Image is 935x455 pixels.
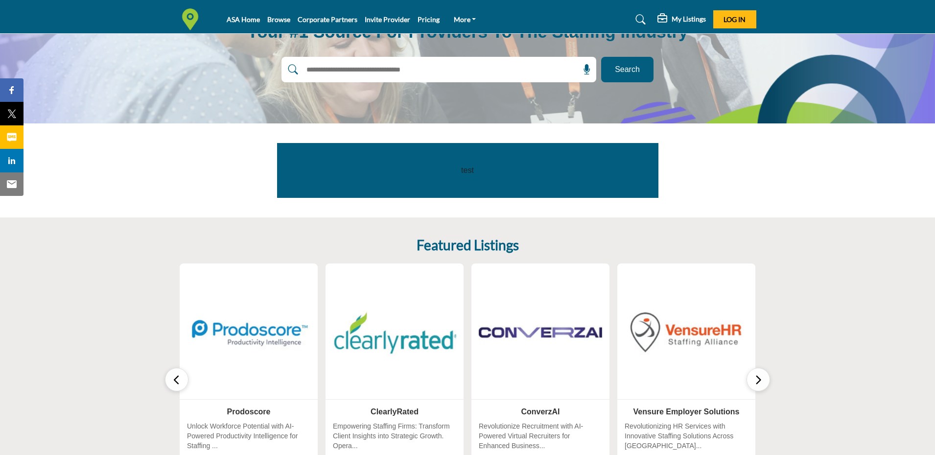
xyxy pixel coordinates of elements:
img: ClearlyRated [333,271,456,394]
a: Vensure Employer Solutions [633,407,740,416]
button: Log In [713,10,756,28]
a: Pricing [418,15,440,24]
a: Search [626,12,652,27]
img: Site Logo [179,8,206,30]
span: Log In [724,15,746,24]
img: Prodoscore [187,271,310,394]
h2: Featured Listings [417,237,519,254]
a: Invite Provider [365,15,410,24]
span: Search [615,64,640,75]
a: ClearlyRated [371,407,419,416]
img: ConverzAI [479,271,602,394]
a: ConverzAI [521,407,560,416]
div: My Listings [657,14,706,25]
a: Corporate Partners [298,15,357,24]
h5: My Listings [672,15,706,24]
p: test [299,165,636,176]
a: More [447,13,483,26]
button: Search [601,57,654,82]
img: Vensure Employer Solutions [625,271,748,394]
a: ASA Home [227,15,260,24]
a: Browse [267,15,290,24]
a: Prodoscore [227,407,271,416]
